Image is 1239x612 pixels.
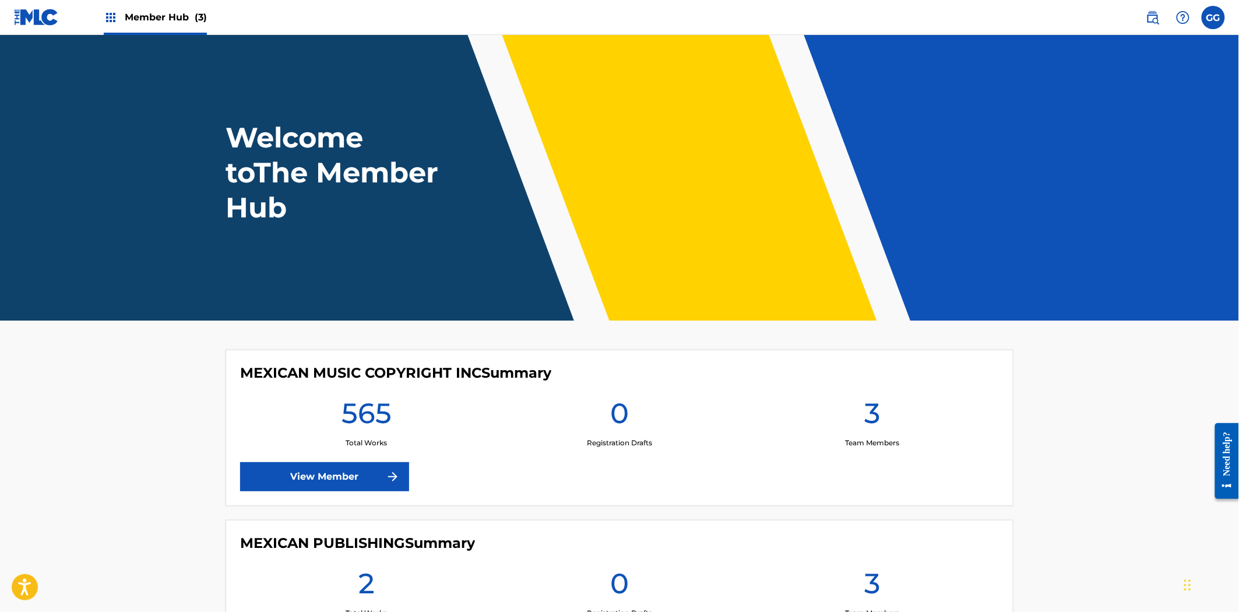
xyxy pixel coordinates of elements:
[104,10,118,24] img: Top Rightsholders
[1146,10,1160,24] img: search
[240,364,551,382] h4: MEXICAN MUSIC COPYRIGHT INC
[226,120,443,225] h1: Welcome to The Member Hub
[864,566,880,608] h1: 3
[240,462,409,491] a: View Member
[195,12,207,23] span: (3)
[1181,556,1239,612] iframe: Chat Widget
[346,438,387,448] p: Total Works
[1206,414,1239,508] iframe: Resource Center
[342,396,392,438] h1: 565
[1171,6,1195,29] div: Help
[1202,6,1225,29] div: User Menu
[1176,10,1190,24] img: help
[14,9,59,26] img: MLC Logo
[1141,6,1164,29] a: Public Search
[386,470,400,484] img: f7272a7cc735f4ea7f67.svg
[125,10,207,24] span: Member Hub
[1181,556,1239,612] div: Widget de chat
[845,438,899,448] p: Team Members
[358,566,375,608] h1: 2
[240,534,475,552] h4: MEXICAN PUBLISHING
[610,396,629,438] h1: 0
[610,566,629,608] h1: 0
[587,438,652,448] p: Registration Drafts
[1184,568,1191,603] div: Arrastrar
[864,396,880,438] h1: 3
